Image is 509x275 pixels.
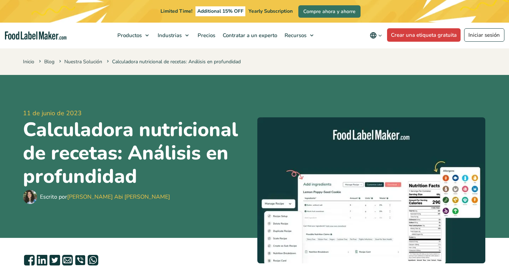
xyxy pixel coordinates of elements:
a: Blog [44,58,54,65]
a: Precios [194,23,217,48]
button: Change language [365,28,387,42]
span: Recursos [282,32,307,39]
a: Inicio [23,58,34,65]
h1: Calculadora nutricional de recetas: Análisis en profundidad [23,118,252,188]
span: Yearly Subscription [248,8,293,14]
img: Maria Abi Hanna - Etiquetadora de alimentos [23,190,37,204]
span: Contratar a un experto [221,32,278,39]
span: Productos [115,32,142,39]
a: Compre ahora y ahorre [298,5,361,18]
div: Escrito por [40,193,170,201]
span: Calculadora nutricional de recetas: Análisis en profundidad [105,58,241,65]
span: Precios [195,32,216,39]
a: Food Label Maker homepage [5,31,66,40]
a: Industrias [154,23,192,48]
a: Iniciar sesión [464,28,504,42]
a: [PERSON_NAME] Abi [PERSON_NAME] [67,193,170,201]
span: Limited Time! [160,8,192,14]
a: Crear una etiqueta gratuita [387,28,461,42]
span: Industrias [156,32,182,39]
span: Additional 15% OFF [195,6,245,16]
a: Recursos [281,23,317,48]
a: Contratar a un experto [219,23,279,48]
a: Nuestra Solución [64,58,102,65]
a: Productos [114,23,152,48]
span: 11 de junio de 2023 [23,109,252,118]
